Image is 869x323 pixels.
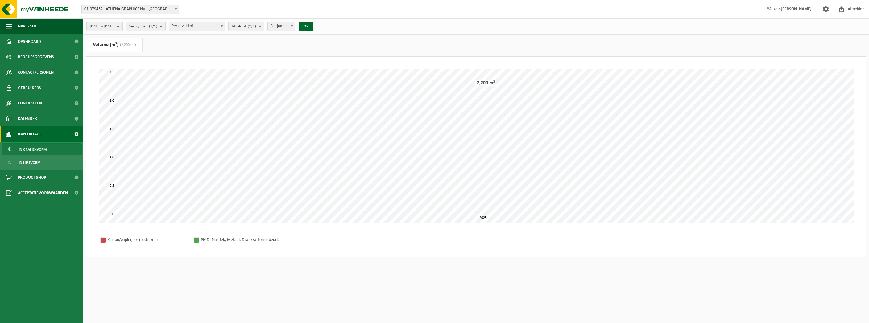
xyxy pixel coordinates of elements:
div: 2,200 m³ [475,80,496,86]
button: [DATE] - [DATE] [86,22,123,31]
span: Acceptatievoorwaarden [18,185,68,201]
span: 01-079452 - ATHENA GRAPHICS NV - ROESELARE [82,5,179,14]
span: Contactpersonen [18,65,54,80]
a: In lijstvorm [2,157,82,168]
span: Bedrijfsgegevens [18,49,54,65]
span: Kalender [18,111,37,126]
span: In lijstvorm [19,157,40,169]
a: Volume (m³) [87,38,142,52]
span: Afvalstof [232,22,256,31]
span: Vestigingen [129,22,157,31]
div: Karton/papier, los (bedrijven) [107,236,188,244]
span: Dashboard [18,34,41,49]
span: Navigatie [18,18,37,34]
span: Per jaar [268,22,295,31]
span: Gebruikers [18,80,41,96]
count: (1/1) [149,24,157,28]
span: Per afvalstof [169,22,225,31]
a: In grafiekvorm [2,143,82,155]
strong: [PERSON_NAME] [781,7,812,11]
count: (2/2) [248,24,256,28]
span: In grafiekvorm [19,144,47,155]
span: Rapportage [18,126,42,142]
span: 01-079452 - ATHENA GRAPHICS NV - ROESELARE [81,5,179,14]
span: [DATE] - [DATE] [90,22,114,31]
button: Afvalstof(2/2) [228,22,264,31]
span: (2,200 m³) [118,43,136,47]
div: PMD (Plastiek, Metaal, Drankkartons) (bedrijven) [201,236,281,244]
button: OK [299,22,313,31]
span: Product Shop [18,170,46,185]
span: Contracten [18,96,42,111]
button: Vestigingen(1/1) [126,22,166,31]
